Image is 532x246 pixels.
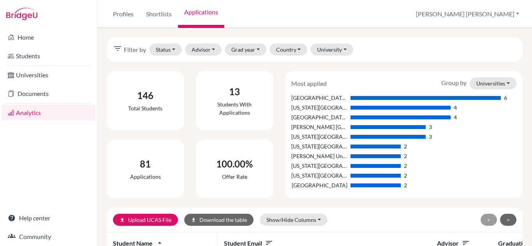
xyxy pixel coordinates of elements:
[2,67,95,83] a: Universities
[291,103,348,112] div: [US_STATE][GEOGRAPHIC_DATA]
[2,105,95,120] a: Analytics
[310,44,353,56] button: University
[500,214,516,226] button: >
[291,181,348,189] div: [GEOGRAPHIC_DATA]
[291,142,348,150] div: [US_STATE][GEOGRAPHIC_DATA]
[2,86,95,101] a: Documents
[260,214,328,226] button: Show/Hide Columns
[291,133,348,141] div: [US_STATE][GEOGRAPHIC_DATA]
[291,162,348,170] div: [US_STATE][GEOGRAPHIC_DATA]
[216,157,253,171] div: 100.00%
[291,171,348,180] div: [US_STATE][GEOGRAPHIC_DATA]
[113,44,122,53] i: filter_list
[470,77,516,89] button: Universities
[429,133,432,141] div: 3
[291,152,348,160] div: [PERSON_NAME] University
[404,152,407,160] div: 2
[504,94,507,102] div: 6
[2,210,95,226] a: Help center
[291,94,348,102] div: [GEOGRAPHIC_DATA][US_STATE]
[216,173,253,181] div: Offer rate
[404,142,407,150] div: 2
[149,44,182,56] button: Status
[285,79,333,88] div: Most applied
[128,89,162,103] div: 146
[128,104,162,112] div: Total students
[191,217,196,223] i: download
[225,44,266,56] button: Grad year
[429,123,432,131] div: 3
[124,45,146,54] span: Filter by
[481,214,497,226] button: <
[113,214,178,226] a: uploadUpload UCAS File
[404,162,407,170] div: 2
[184,214,254,226] button: downloadDownload the table
[404,181,407,189] div: 2
[291,123,348,131] div: [PERSON_NAME] [GEOGRAPHIC_DATA]
[435,77,522,89] div: Group by
[412,7,523,21] button: [PERSON_NAME] [PERSON_NAME]
[2,48,95,64] a: Students
[130,173,161,181] div: Applications
[270,44,308,56] button: Country
[2,229,95,244] a: Community
[130,157,161,171] div: 81
[6,8,37,20] img: Bridge-U
[454,113,457,121] div: 4
[202,85,267,99] div: 13
[454,103,457,112] div: 4
[185,44,222,56] button: Advisor
[2,30,95,45] a: Home
[120,217,125,223] i: upload
[404,171,407,180] div: 2
[202,100,267,117] div: Students with applications
[291,113,348,121] div: [GEOGRAPHIC_DATA][US_STATE]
